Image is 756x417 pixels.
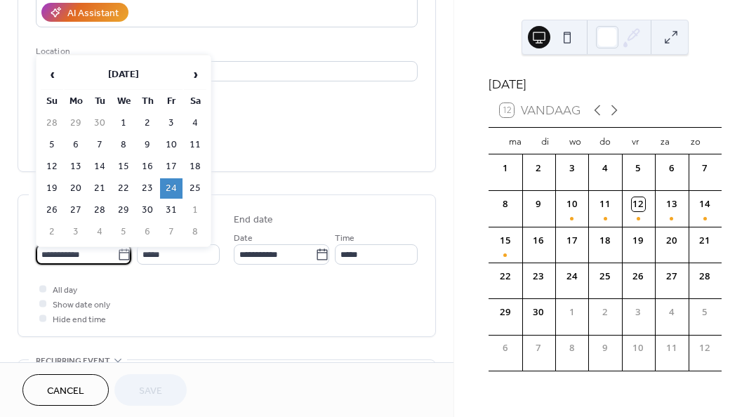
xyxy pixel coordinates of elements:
td: 4 [88,222,111,242]
td: 23 [136,178,159,199]
td: 8 [184,222,206,242]
div: 20 [665,234,679,248]
th: Tu [88,91,111,112]
div: 26 [632,270,646,284]
td: 7 [88,135,111,155]
div: ma [500,128,530,154]
td: 30 [88,113,111,133]
div: 29 [498,305,512,319]
div: 9 [531,197,545,211]
td: 28 [88,200,111,220]
div: 23 [531,270,545,284]
div: 11 [665,341,679,355]
td: 3 [65,222,87,242]
div: 3 [565,161,579,176]
div: AI Assistant [67,6,119,21]
div: 25 [598,270,612,284]
div: 11 [598,197,612,211]
a: Cancel [22,374,109,406]
span: › [185,60,206,88]
span: ‹ [41,60,62,88]
div: di [530,128,560,154]
span: All day [53,283,77,298]
td: 28 [41,113,63,133]
td: 24 [160,178,183,199]
td: 6 [136,222,159,242]
div: 6 [498,341,512,355]
div: 19 [632,234,646,248]
td: 20 [65,178,87,199]
div: 12 [698,341,712,355]
span: Cancel [47,384,84,399]
div: 24 [565,270,579,284]
div: 5 [632,161,646,176]
span: Hide end time [53,312,106,327]
td: 30 [136,200,159,220]
div: 13 [665,197,679,211]
button: AI Assistant [41,3,128,22]
div: 28 [698,270,712,284]
td: 29 [65,113,87,133]
td: 6 [65,135,87,155]
th: Sa [184,91,206,112]
div: 10 [565,197,579,211]
div: 21 [698,234,712,248]
div: 1 [498,161,512,176]
div: 3 [632,305,646,319]
div: 14 [698,197,712,211]
div: 5 [698,305,712,319]
div: 27 [665,270,679,284]
td: 22 [112,178,135,199]
span: Recurring event [36,354,110,369]
div: 8 [565,341,579,355]
div: 4 [665,305,679,319]
div: 8 [498,197,512,211]
td: 2 [41,222,63,242]
span: Date [234,231,253,246]
div: 30 [531,305,545,319]
div: 2 [531,161,545,176]
th: Th [136,91,159,112]
div: 15 [498,234,512,248]
div: Location [36,44,415,59]
div: 1 [565,305,579,319]
div: [DATE] [489,75,722,93]
td: 13 [65,157,87,177]
div: 9 [598,341,612,355]
td: 18 [184,157,206,177]
div: wo [560,128,590,154]
div: 7 [531,341,545,355]
th: Fr [160,91,183,112]
td: 2 [136,113,159,133]
td: 26 [41,200,63,220]
div: 6 [665,161,679,176]
span: Time [335,231,354,246]
div: 16 [531,234,545,248]
div: 10 [632,341,646,355]
td: 25 [184,178,206,199]
div: 4 [598,161,612,176]
div: 2 [598,305,612,319]
td: 14 [88,157,111,177]
div: 7 [698,161,712,176]
th: Mo [65,91,87,112]
td: 5 [41,135,63,155]
div: zo [680,128,710,154]
div: do [590,128,621,154]
td: 16 [136,157,159,177]
div: End date [234,213,273,227]
td: 9 [136,135,159,155]
div: 12 [632,197,646,211]
td: 5 [112,222,135,242]
th: [DATE] [65,60,183,90]
td: 11 [184,135,206,155]
span: Show date only [53,298,110,312]
td: 10 [160,135,183,155]
th: Su [41,91,63,112]
td: 21 [88,178,111,199]
td: 7 [160,222,183,242]
div: 18 [598,234,612,248]
td: 31 [160,200,183,220]
div: 17 [565,234,579,248]
td: 17 [160,157,183,177]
